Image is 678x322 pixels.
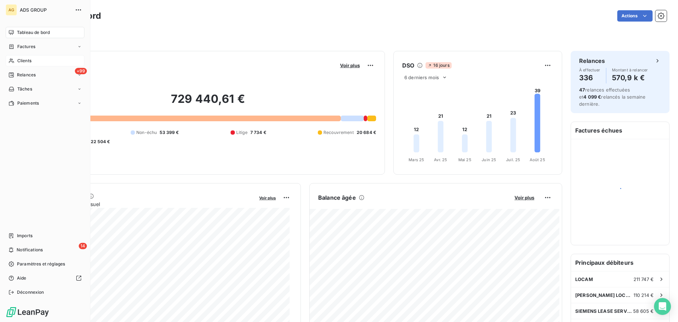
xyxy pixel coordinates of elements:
[575,292,634,298] span: [PERSON_NAME] LOCATION
[17,275,26,281] span: Aide
[257,194,278,201] button: Voir plus
[323,129,354,136] span: Recouvrement
[17,261,65,267] span: Paramètres et réglages
[434,157,447,162] tspan: Avr. 25
[6,4,17,16] div: AG
[426,62,451,69] span: 16 jours
[20,7,71,13] span: ADS GROUP
[17,29,50,36] span: Tableau de bord
[338,62,362,69] button: Voir plus
[250,129,266,136] span: 7 734 €
[17,86,32,92] span: Tâches
[6,41,84,52] a: Factures
[40,92,376,113] h2: 729 440,61 €
[75,68,87,74] span: +99
[512,194,536,201] button: Voir plus
[340,63,360,68] span: Voir plus
[575,276,593,282] span: LOCAM
[236,129,248,136] span: Litige
[409,157,424,162] tspan: Mars 25
[17,43,35,50] span: Factures
[482,157,496,162] tspan: Juin 25
[17,247,43,253] span: Notifications
[6,69,84,81] a: +99Relances
[458,157,471,162] tspan: Mai 25
[6,55,84,66] a: Clients
[654,298,671,315] div: Open Intercom Messenger
[571,254,669,271] h6: Principaux débiteurs
[404,75,439,80] span: 6 derniers mois
[6,258,84,270] a: Paramètres et réglages
[17,58,31,64] span: Clients
[575,308,633,314] span: SIEMENS LEASE SERVICES
[6,230,84,241] a: Imports
[633,308,654,314] span: 58 605 €
[136,129,157,136] span: Non-échu
[612,68,648,72] span: Montant à relancer
[259,195,276,200] span: Voir plus
[79,243,87,249] span: 14
[6,98,84,109] a: Paiements
[634,276,654,282] span: 211 747 €
[40,200,254,208] span: Chiffre d'affaires mensuel
[318,193,356,202] h6: Balance âgée
[579,68,600,72] span: À effectuer
[6,273,84,284] a: Aide
[17,100,39,106] span: Paiements
[579,72,600,83] h4: 336
[583,94,601,100] span: 4 099 €
[17,289,44,295] span: Déconnexion
[506,157,520,162] tspan: Juil. 25
[579,87,585,93] span: 47
[612,72,648,83] h4: 570,9 k €
[634,292,654,298] span: 110 214 €
[617,10,653,22] button: Actions
[160,129,179,136] span: 53 399 €
[357,129,376,136] span: 20 684 €
[571,122,669,139] h6: Factures échues
[89,139,110,145] span: -22 504 €
[6,83,84,95] a: Tâches
[402,61,414,70] h6: DSO
[17,233,32,239] span: Imports
[6,306,49,318] img: Logo LeanPay
[530,157,545,162] tspan: Août 25
[6,27,84,38] a: Tableau de bord
[17,72,36,78] span: Relances
[579,87,646,107] span: relances effectuées et relancés la semaine dernière.
[579,57,605,65] h6: Relances
[515,195,534,200] span: Voir plus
